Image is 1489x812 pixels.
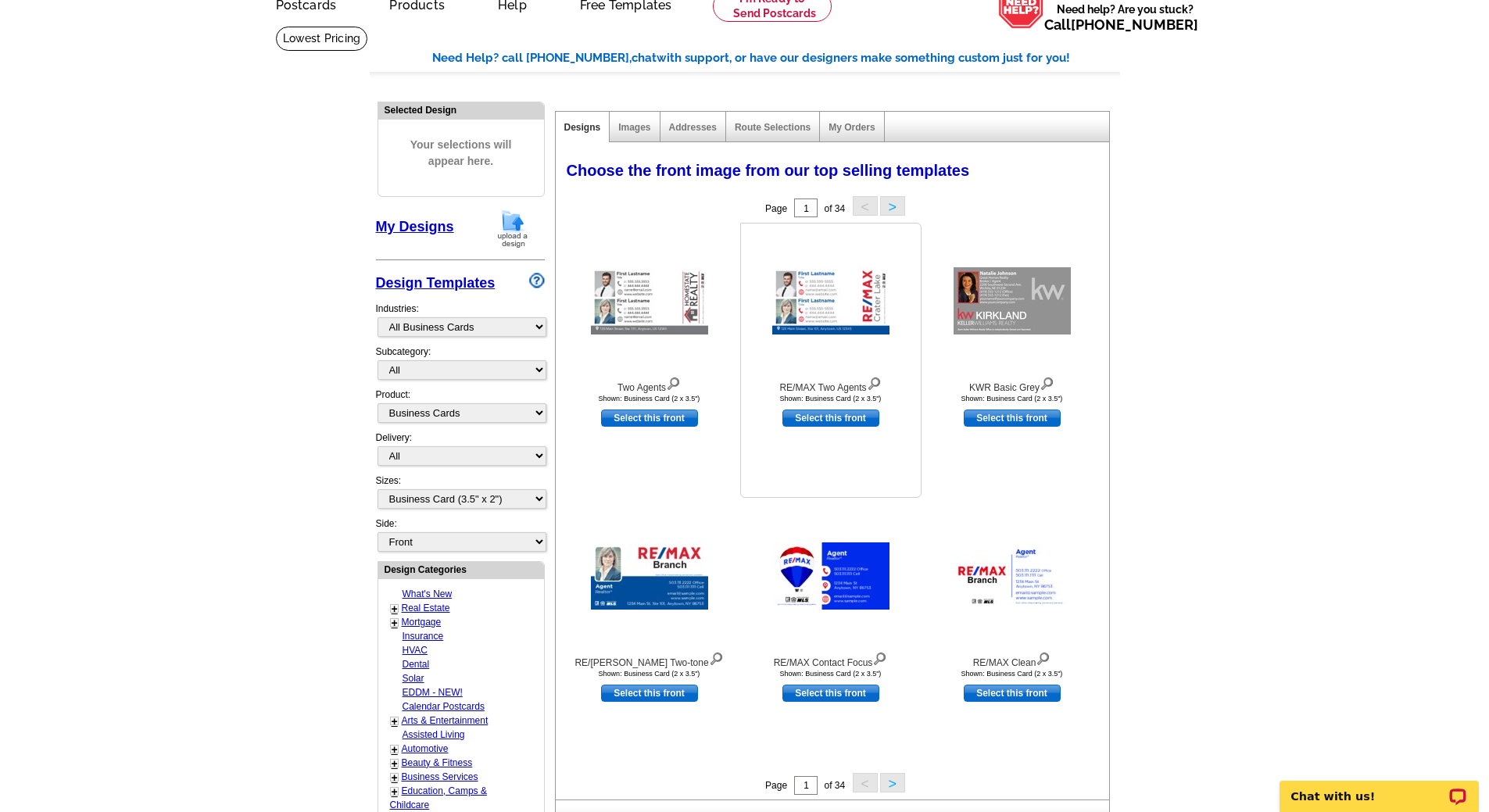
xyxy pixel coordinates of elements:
[745,649,917,670] div: RE/MAX Contact Focus
[564,670,736,678] div: Shown: Business Card (2 x 3.5")
[669,122,717,133] a: Addresses
[765,780,787,791] span: Page
[567,162,970,179] span: Choose the front image from our top selling templates
[564,649,736,670] div: RE/[PERSON_NAME] Two-tone
[392,617,398,629] a: +
[880,773,905,792] button: >
[376,345,545,388] div: Subcategory:
[745,374,917,395] div: RE/MAX Two Agents
[376,388,545,431] div: Product:
[402,603,450,613] a: Real Estate
[735,122,811,133] a: Route Selections
[564,374,736,395] div: Two Agents
[402,617,442,628] a: Mortgage
[402,757,473,768] a: Beauty & Fitness
[390,121,532,185] span: Your selections will appear here.
[772,542,889,610] img: RE/MAX Contact Focus
[432,49,1120,67] div: Need Help? call [PHONE_NUMBER], with support, or have our designers make something custom just fo...
[926,374,1098,395] div: KWR Basic Grey
[564,395,736,402] div: Shown: Business Card (2 x 3.5")
[392,603,398,615] a: +
[782,410,879,427] a: use this design
[709,649,724,666] img: view design details
[376,275,496,291] a: Design Templates
[564,122,601,133] a: Designs
[1036,649,1051,666] img: view design details
[403,729,465,740] a: Assisted Living
[824,203,845,214] span: of 34
[872,649,887,666] img: view design details
[853,196,878,216] button: <
[403,631,444,642] a: Insurance
[403,701,485,712] a: Calendar Postcards
[632,51,657,65] span: chat
[492,209,533,249] img: upload-design
[745,395,917,402] div: Shown: Business Card (2 x 3.5")
[1269,763,1489,812] iframe: LiveChat chat widget
[376,219,454,234] a: My Designs
[926,670,1098,678] div: Shown: Business Card (2 x 3.5")
[376,517,545,553] div: Side:
[926,395,1098,402] div: Shown: Business Card (2 x 3.5")
[772,267,889,334] img: RE/MAX Two Agents
[964,410,1061,427] a: use this design
[378,562,544,577] div: Design Categories
[591,267,708,334] img: Two Agents
[601,410,698,427] a: use this design
[954,542,1071,610] img: RE/MAX Clean
[1044,2,1206,33] span: Need help? Are you stuck?
[403,645,428,656] a: HVAC
[402,743,449,754] a: Automotive
[829,122,875,133] a: My Orders
[392,715,398,728] a: +
[392,771,398,784] a: +
[765,203,787,214] span: Page
[926,649,1098,670] div: RE/MAX Clean
[964,685,1061,702] a: use this design
[880,196,905,216] button: >
[392,743,398,756] a: +
[403,687,463,698] a: EDDM - NEW!
[601,685,698,702] a: use this design
[1040,374,1054,391] img: view design details
[403,588,453,599] a: What's New
[392,785,398,798] a: +
[867,374,882,391] img: view design details
[403,659,430,670] a: Dental
[376,294,545,345] div: Industries:
[403,673,424,684] a: Solar
[402,771,478,782] a: Business Services
[392,757,398,770] a: +
[824,780,845,791] span: of 34
[402,715,489,726] a: Arts & Entertainment
[666,374,681,391] img: view design details
[1044,16,1198,33] span: Call
[390,785,487,810] a: Education, Camps & Childcare
[529,273,545,288] img: design-wizard-help-icon.png
[376,474,545,517] div: Sizes:
[782,685,879,702] a: use this design
[954,267,1071,334] img: KWR Basic Grey
[378,102,544,117] div: Selected Design
[376,431,545,474] div: Delivery:
[618,122,650,133] a: Images
[745,670,917,678] div: Shown: Business Card (2 x 3.5")
[853,773,878,792] button: <
[591,542,708,610] img: RE/MAX Blue Two-tone
[1071,16,1198,33] a: [PHONE_NUMBER]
